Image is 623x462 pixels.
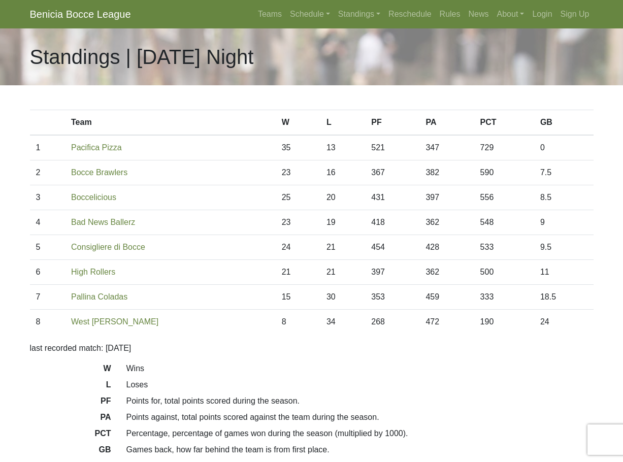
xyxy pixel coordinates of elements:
[534,135,594,160] td: 0
[534,260,594,285] td: 11
[320,185,365,210] td: 20
[276,285,320,310] td: 15
[474,185,534,210] td: 556
[276,110,320,136] th: W
[119,444,601,456] dd: Games back, how far behind the team is from first place.
[119,395,601,407] dd: Points for, total points scored during the season.
[320,110,365,136] th: L
[556,4,594,24] a: Sign Up
[384,4,436,24] a: Reschedule
[276,185,320,210] td: 25
[474,110,534,136] th: PCT
[534,210,594,235] td: 9
[30,45,254,69] h1: Standings | [DATE] Night
[276,310,320,335] td: 8
[30,235,65,260] td: 5
[334,4,384,24] a: Standings
[365,260,419,285] td: 397
[419,310,474,335] td: 472
[30,310,65,335] td: 8
[71,317,158,326] a: West [PERSON_NAME]
[71,268,115,276] a: High Rollers
[534,110,594,136] th: GB
[365,210,419,235] td: 418
[30,160,65,185] td: 2
[474,235,534,260] td: 533
[30,185,65,210] td: 3
[119,427,601,440] dd: Percentage, percentage of games won during the season (multiplied by 1000).
[71,218,135,226] a: Bad News Ballerz
[534,310,594,335] td: 24
[71,243,145,251] a: Consigliere di Bocce
[365,135,419,160] td: 521
[276,135,320,160] td: 35
[30,4,131,24] a: Benicia Bocce League
[474,210,534,235] td: 548
[365,185,419,210] td: 431
[71,193,116,202] a: Boccelicious
[534,160,594,185] td: 7.5
[71,143,122,152] a: Pacifica Pizza
[276,235,320,260] td: 24
[474,135,534,160] td: 729
[419,185,474,210] td: 397
[534,185,594,210] td: 8.5
[365,110,419,136] th: PF
[436,4,465,24] a: Rules
[276,210,320,235] td: 23
[465,4,493,24] a: News
[30,135,65,160] td: 1
[534,285,594,310] td: 18.5
[365,235,419,260] td: 454
[474,260,534,285] td: 500
[419,110,474,136] th: PA
[30,285,65,310] td: 7
[22,379,119,395] dt: L
[71,292,127,301] a: Pallina Coladas
[30,260,65,285] td: 6
[286,4,334,24] a: Schedule
[30,342,594,354] p: last recorded match: [DATE]
[365,285,419,310] td: 353
[320,235,365,260] td: 21
[419,235,474,260] td: 428
[528,4,556,24] a: Login
[254,4,286,24] a: Teams
[320,260,365,285] td: 21
[320,160,365,185] td: 16
[276,260,320,285] td: 21
[22,427,119,444] dt: PCT
[320,285,365,310] td: 30
[474,285,534,310] td: 333
[419,160,474,185] td: 382
[22,411,119,427] dt: PA
[474,310,534,335] td: 190
[419,135,474,160] td: 347
[320,210,365,235] td: 19
[419,210,474,235] td: 362
[22,362,119,379] dt: W
[22,444,119,460] dt: GB
[119,362,601,375] dd: Wins
[419,285,474,310] td: 459
[474,160,534,185] td: 590
[365,310,419,335] td: 268
[493,4,529,24] a: About
[119,379,601,391] dd: Loses
[320,135,365,160] td: 13
[365,160,419,185] td: 367
[419,260,474,285] td: 362
[534,235,594,260] td: 9.5
[320,310,365,335] td: 34
[22,395,119,411] dt: PF
[65,110,276,136] th: Team
[119,411,601,423] dd: Points against, total points scored against the team during the season.
[276,160,320,185] td: 23
[30,210,65,235] td: 4
[71,168,127,177] a: Bocce Brawlers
